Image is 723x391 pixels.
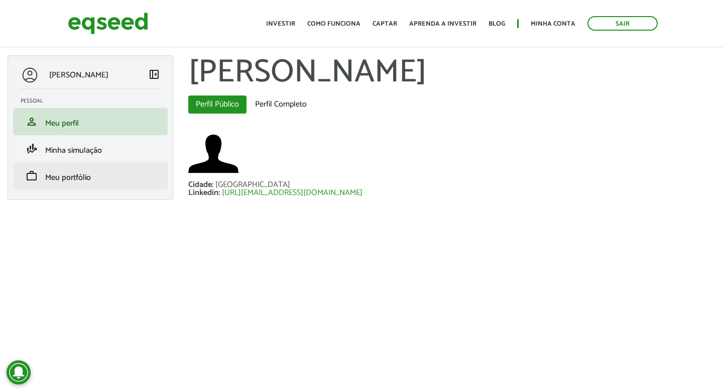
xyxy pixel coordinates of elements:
a: Blog [489,21,505,27]
li: Meu portfólio [13,162,168,189]
a: finance_modeMinha simulação [21,143,160,155]
a: Aprenda a investir [409,21,476,27]
a: Investir [266,21,295,27]
span: : [218,186,220,200]
a: Sair [587,16,658,31]
span: work [26,170,38,182]
a: workMeu portfólio [21,170,160,182]
li: Meu perfil [13,108,168,135]
a: Colapsar menu [148,68,160,82]
a: Captar [373,21,397,27]
span: Meu portfólio [45,171,91,184]
img: Foto de Felipe Bahia Diniz Gadano [188,129,238,179]
h1: [PERSON_NAME] [188,55,715,90]
div: [GEOGRAPHIC_DATA] [215,181,290,189]
a: Minha conta [531,21,575,27]
span: Meu perfil [45,117,79,130]
div: Linkedin [188,189,222,197]
span: : [212,178,213,191]
span: person [26,116,38,128]
span: left_panel_close [148,68,160,80]
p: [PERSON_NAME] [49,70,108,80]
span: finance_mode [26,143,38,155]
a: Ver perfil do usuário. [188,129,238,179]
a: [URL][EMAIL_ADDRESS][DOMAIN_NAME] [222,189,363,197]
li: Minha simulação [13,135,168,162]
h2: Pessoal [21,98,168,104]
a: personMeu perfil [21,116,160,128]
span: Minha simulação [45,144,102,157]
div: Cidade [188,181,215,189]
a: Como funciona [307,21,360,27]
a: Perfil Público [188,95,247,114]
a: Perfil Completo [248,95,314,114]
img: EqSeed [68,10,148,37]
